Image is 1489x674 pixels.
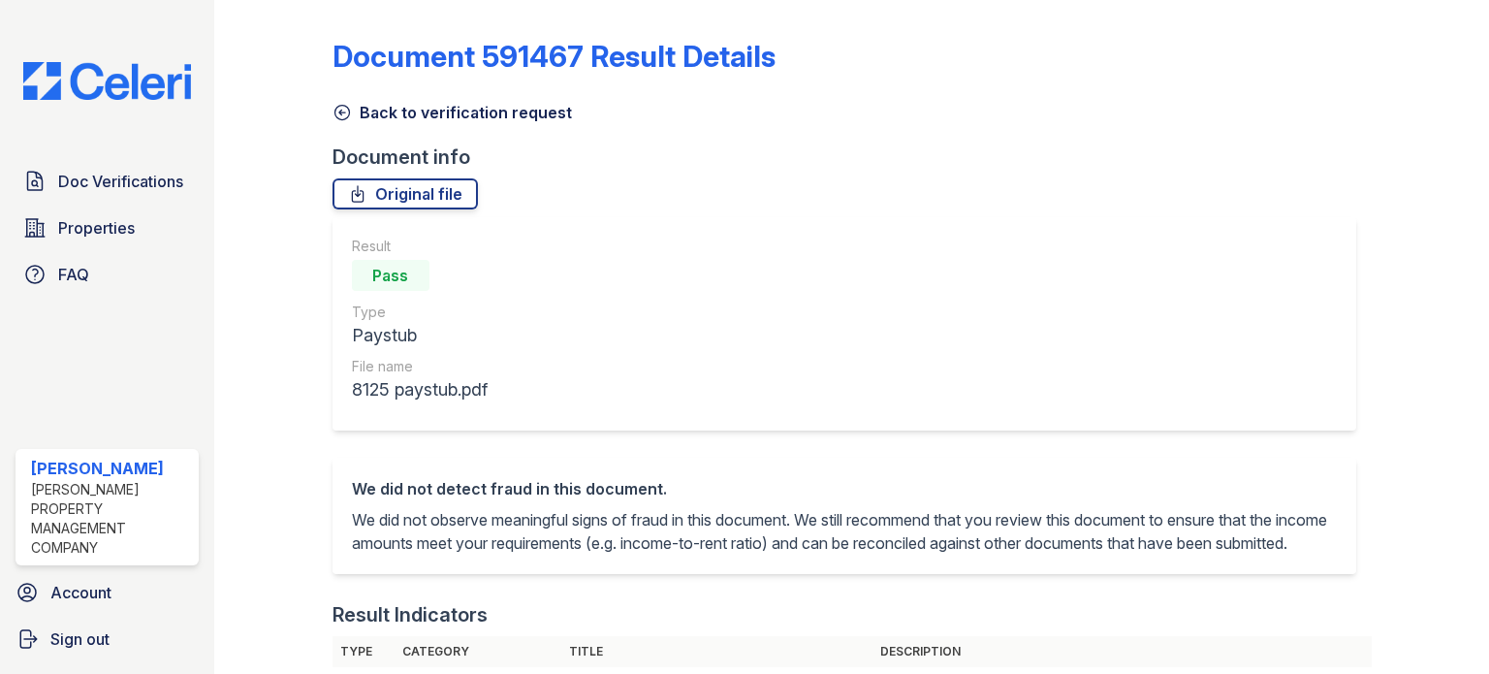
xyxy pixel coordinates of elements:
[58,216,135,240] span: Properties
[58,263,89,286] span: FAQ
[872,636,1372,667] th: Description
[561,636,871,667] th: Title
[352,260,429,291] div: Pass
[8,620,206,658] a: Sign out
[31,457,191,480] div: [PERSON_NAME]
[333,636,395,667] th: Type
[333,39,776,74] a: Document 591467 Result Details
[352,322,488,349] div: Paystub
[352,508,1337,555] p: We did not observe meaningful signs of fraud in this document. We still recommend that you review...
[16,255,199,294] a: FAQ
[16,209,199,247] a: Properties
[50,581,111,604] span: Account
[8,62,206,100] img: CE_Logo_Blue-a8612792a0a2168367f1c8372b55b34899dd931a85d93a1a3d3e32e68fde9ad4.png
[16,162,199,201] a: Doc Verifications
[333,101,572,124] a: Back to verification request
[58,170,183,193] span: Doc Verifications
[352,376,488,403] div: 8125 paystub.pdf
[333,178,478,209] a: Original file
[333,144,1372,171] div: Document info
[352,477,1337,500] div: We did not detect fraud in this document.
[50,627,110,651] span: Sign out
[8,573,206,612] a: Account
[352,357,488,376] div: File name
[333,601,488,628] div: Result Indicators
[352,303,488,322] div: Type
[395,636,561,667] th: Category
[352,237,488,256] div: Result
[31,480,191,558] div: [PERSON_NAME] Property Management Company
